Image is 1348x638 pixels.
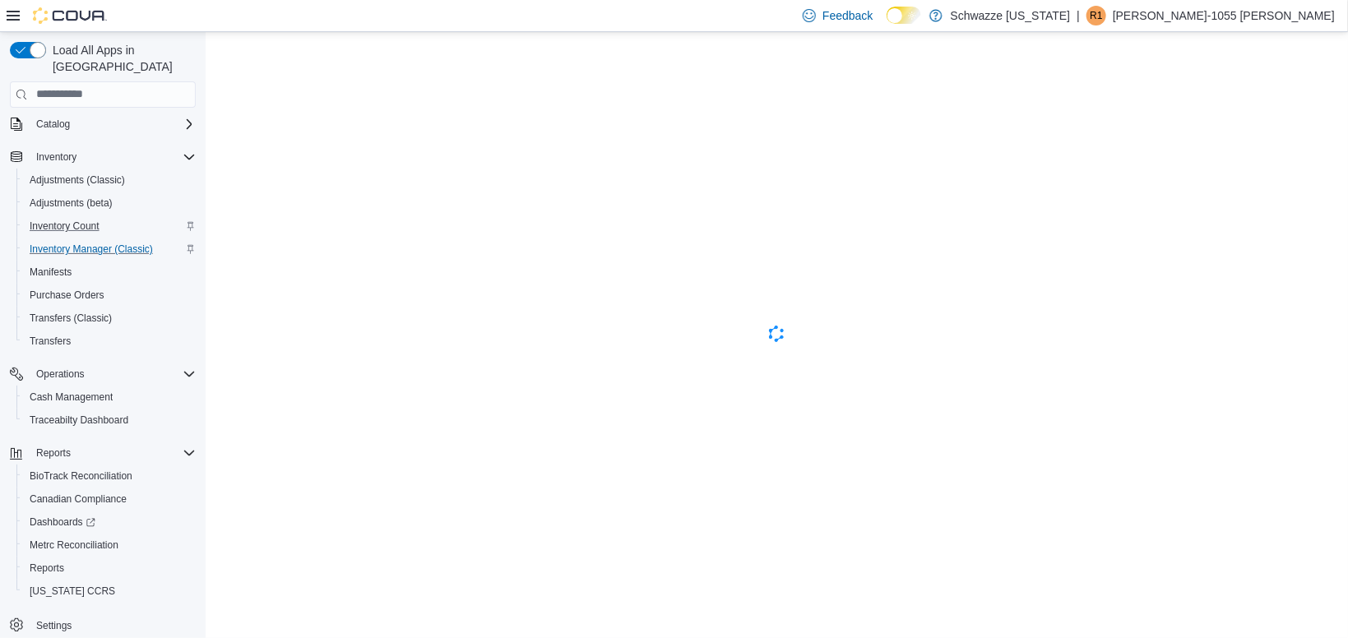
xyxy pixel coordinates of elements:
[23,581,196,601] span: Washington CCRS
[16,534,202,557] button: Metrc Reconciliation
[23,512,196,532] span: Dashboards
[23,535,125,555] a: Metrc Reconciliation
[23,216,106,236] a: Inventory Count
[887,7,921,24] input: Dark Mode
[3,113,202,136] button: Catalog
[23,308,196,328] span: Transfers (Classic)
[36,150,76,164] span: Inventory
[30,335,71,348] span: Transfers
[23,331,196,351] span: Transfers
[822,7,873,24] span: Feedback
[30,220,100,233] span: Inventory Count
[23,170,132,190] a: Adjustments (Classic)
[16,580,202,603] button: [US_STATE] CCRS
[16,465,202,488] button: BioTrack Reconciliation
[23,466,196,486] span: BioTrack Reconciliation
[23,489,133,509] a: Canadian Compliance
[30,539,118,552] span: Metrc Reconciliation
[30,266,72,279] span: Manifests
[46,42,196,75] span: Load All Apps in [GEOGRAPHIC_DATA]
[23,466,139,486] a: BioTrack Reconciliation
[36,446,71,460] span: Reports
[30,147,196,167] span: Inventory
[23,558,71,578] a: Reports
[23,285,196,305] span: Purchase Orders
[1086,6,1106,25] div: Renee-1055 Bailey
[30,585,115,598] span: [US_STATE] CCRS
[16,261,202,284] button: Manifests
[16,169,202,192] button: Adjustments (Classic)
[23,331,77,351] a: Transfers
[23,170,196,190] span: Adjustments (Classic)
[23,410,135,430] a: Traceabilty Dashboard
[30,173,125,187] span: Adjustments (Classic)
[23,193,119,213] a: Adjustments (beta)
[23,285,111,305] a: Purchase Orders
[16,330,202,353] button: Transfers
[16,238,202,261] button: Inventory Manager (Classic)
[30,614,196,635] span: Settings
[16,386,202,409] button: Cash Management
[23,410,196,430] span: Traceabilty Dashboard
[23,239,196,259] span: Inventory Manager (Classic)
[30,492,127,506] span: Canadian Compliance
[23,387,119,407] a: Cash Management
[30,616,78,636] a: Settings
[23,262,78,282] a: Manifests
[30,515,95,529] span: Dashboards
[36,368,85,381] span: Operations
[30,443,77,463] button: Reports
[30,562,64,575] span: Reports
[16,557,202,580] button: Reports
[23,216,196,236] span: Inventory Count
[30,391,113,404] span: Cash Management
[16,284,202,307] button: Purchase Orders
[30,289,104,302] span: Purchase Orders
[16,488,202,511] button: Canadian Compliance
[16,409,202,432] button: Traceabilty Dashboard
[30,364,196,384] span: Operations
[3,613,202,636] button: Settings
[23,489,196,509] span: Canadian Compliance
[30,147,83,167] button: Inventory
[16,511,202,534] a: Dashboards
[23,512,102,532] a: Dashboards
[23,535,196,555] span: Metrc Reconciliation
[23,387,196,407] span: Cash Management
[30,443,196,463] span: Reports
[23,239,160,259] a: Inventory Manager (Classic)
[3,442,202,465] button: Reports
[30,114,76,134] button: Catalog
[33,7,107,24] img: Cova
[23,558,196,578] span: Reports
[16,215,202,238] button: Inventory Count
[36,619,72,632] span: Settings
[16,192,202,215] button: Adjustments (beta)
[36,118,70,131] span: Catalog
[30,114,196,134] span: Catalog
[30,243,153,256] span: Inventory Manager (Classic)
[30,469,132,483] span: BioTrack Reconciliation
[1077,6,1080,25] p: |
[23,193,196,213] span: Adjustments (beta)
[1090,6,1102,25] span: R1
[3,146,202,169] button: Inventory
[1113,6,1335,25] p: [PERSON_NAME]-1055 [PERSON_NAME]
[30,196,113,210] span: Adjustments (beta)
[23,581,122,601] a: [US_STATE] CCRS
[3,363,202,386] button: Operations
[30,364,91,384] button: Operations
[30,312,112,325] span: Transfers (Classic)
[16,307,202,330] button: Transfers (Classic)
[23,308,118,328] a: Transfers (Classic)
[30,414,128,427] span: Traceabilty Dashboard
[23,262,196,282] span: Manifests
[951,6,1071,25] p: Schwazze [US_STATE]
